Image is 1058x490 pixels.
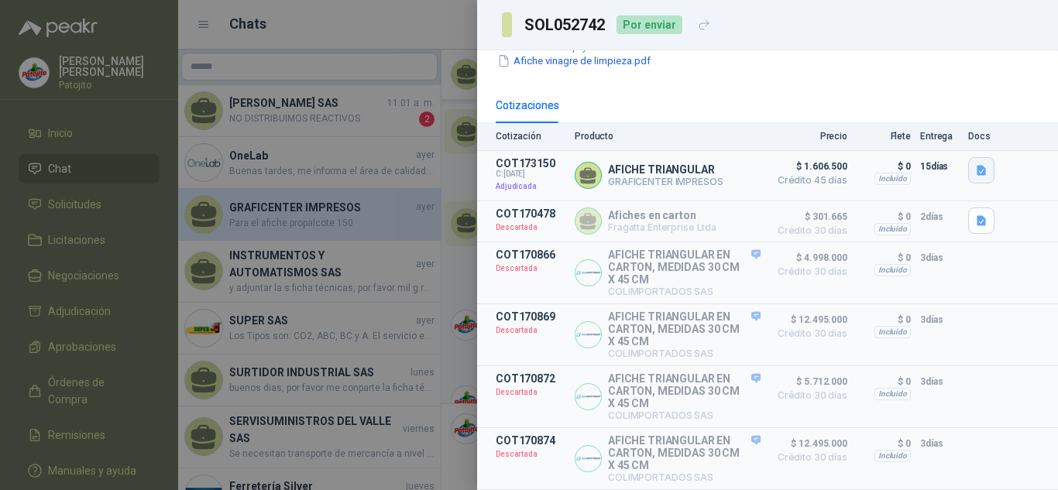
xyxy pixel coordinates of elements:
[770,372,847,391] span: $ 5.712.000
[874,388,911,400] div: Incluido
[874,223,911,235] div: Incluido
[496,207,565,220] p: COT170478
[524,17,607,33] h3: SOL052742
[770,226,847,235] span: Crédito 30 días
[575,260,601,286] img: Company Logo
[496,97,559,114] div: Cotizaciones
[770,434,847,453] span: $ 12.495.000
[770,267,847,276] span: Crédito 30 días
[496,323,565,338] p: Descartada
[575,131,761,142] p: Producto
[874,173,911,185] div: Incluido
[608,471,761,483] p: COLIMPORTADOS SAS
[496,434,565,447] p: COT170874
[496,261,565,276] p: Descartada
[857,434,911,453] p: $ 0
[874,326,911,338] div: Incluido
[920,157,959,176] p: 15 días
[608,176,723,187] p: GRAFICENTER IMPRESOS
[968,131,999,142] p: Docs
[874,450,911,462] div: Incluido
[496,179,565,194] p: Adjudicada
[857,248,911,267] p: $ 0
[920,248,959,267] p: 3 días
[770,157,847,176] span: $ 1.606.500
[496,310,565,323] p: COT170869
[920,310,959,329] p: 3 días
[608,434,761,471] p: AFICHE TRIANGULAR EN CARTON, MEDIDAS 30 CM X 45 CM
[608,372,761,409] p: AFICHE TRIANGULAR EN CARTON, MEDIDAS 30 CM X 45 CM
[617,15,682,34] div: Por enviar
[920,207,959,226] p: 2 días
[770,310,847,329] span: $ 12.495.000
[874,264,911,276] div: Incluido
[608,248,761,286] p: AFICHE TRIANGULAR EN CARTON, MEDIDAS 30 CM X 45 CM
[770,329,847,338] span: Crédito 30 días
[608,310,761,348] p: AFICHE TRIANGULAR EN CARTON, MEDIDAS 30 CM X 45 CM
[496,248,565,261] p: COT170866
[770,391,847,400] span: Crédito 30 días
[770,453,847,462] span: Crédito 30 días
[496,131,565,142] p: Cotización
[608,221,716,233] p: Fragatta Enterprise Ltda
[496,170,565,179] span: C: [DATE]
[608,348,761,359] p: COLIMPORTADOS SAS
[770,207,847,226] span: $ 301.665
[496,385,565,400] p: Descartada
[608,409,761,421] p: COLIMPORTADOS SAS
[857,131,911,142] p: Flete
[496,53,652,69] button: Afiche vinagre de limpieza.pdf
[608,209,716,221] p: Afiches en carton
[575,322,601,348] img: Company Logo
[920,372,959,391] p: 3 días
[496,447,565,462] p: Descartada
[770,176,847,185] span: Crédito 45 días
[920,434,959,453] p: 3 días
[857,157,911,176] p: $ 0
[857,372,911,391] p: $ 0
[575,446,601,471] img: Company Logo
[608,163,723,176] p: AFICHE TRIANGULAR
[496,157,565,170] p: COT173150
[770,131,847,142] p: Precio
[575,384,601,409] img: Company Logo
[920,131,959,142] p: Entrega
[770,248,847,267] span: $ 4.998.000
[857,207,911,226] p: $ 0
[496,372,565,385] p: COT170872
[857,310,911,329] p: $ 0
[608,286,761,297] p: COLIMPORTADOS SAS
[496,220,565,235] p: Descartada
